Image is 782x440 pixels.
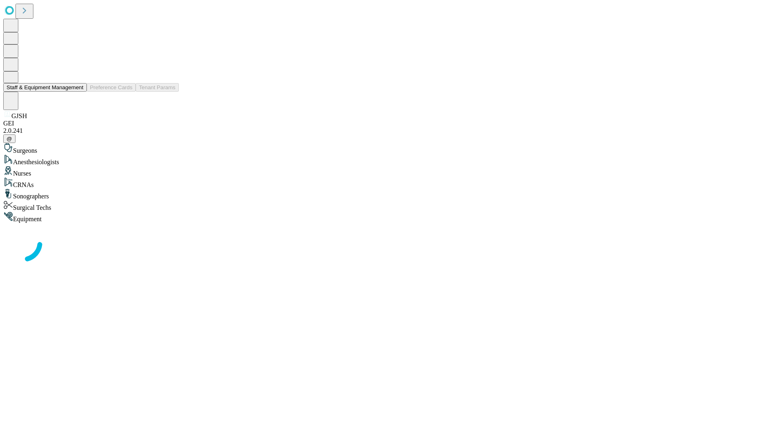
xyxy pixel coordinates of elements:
[11,112,27,119] span: GJSH
[3,189,779,200] div: Sonographers
[3,134,15,143] button: @
[136,83,179,92] button: Tenant Params
[3,211,779,223] div: Equipment
[3,120,779,127] div: GEI
[3,154,779,166] div: Anesthesiologists
[3,166,779,177] div: Nurses
[3,143,779,154] div: Surgeons
[3,177,779,189] div: CRNAs
[7,136,12,142] span: @
[3,200,779,211] div: Surgical Techs
[3,83,87,92] button: Staff & Equipment Management
[87,83,136,92] button: Preference Cards
[3,127,779,134] div: 2.0.241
